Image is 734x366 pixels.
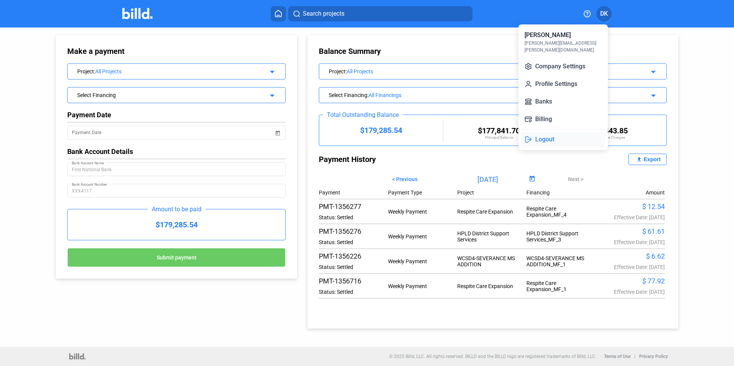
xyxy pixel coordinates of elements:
[521,112,605,127] button: Billing
[521,132,605,147] button: Logout
[525,31,571,40] div: [PERSON_NAME]
[525,40,602,53] div: [PERSON_NAME][EMAIL_ADDRESS][PERSON_NAME][DOMAIN_NAME]
[521,76,605,92] button: Profile Settings
[521,59,605,74] button: Company Settings
[521,94,605,109] button: Banks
